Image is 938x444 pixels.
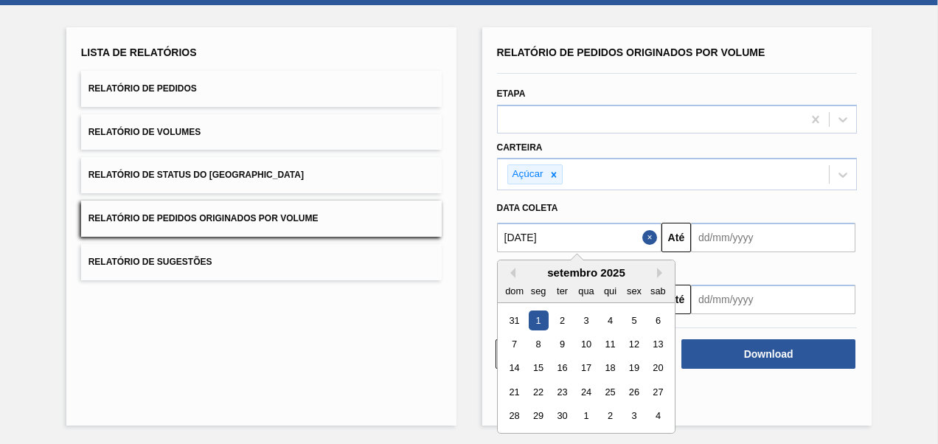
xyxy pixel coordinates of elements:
button: Download [681,339,855,369]
div: Choose terça-feira, 9 de setembro de 2025 [552,334,572,354]
div: ter [552,281,572,301]
span: Data coleta [497,203,558,213]
div: Choose sexta-feira, 19 de setembro de 2025 [624,358,644,378]
div: Choose sexta-feira, 3 de outubro de 2025 [624,406,644,426]
div: month 2025-09 [502,308,670,428]
div: Choose terça-feira, 23 de setembro de 2025 [552,382,572,402]
div: Choose terça-feira, 16 de setembro de 2025 [552,358,572,378]
div: Choose segunda-feira, 29 de setembro de 2025 [528,406,548,426]
div: Açúcar [508,165,546,184]
div: Choose terça-feira, 30 de setembro de 2025 [552,406,572,426]
div: Choose quinta-feira, 11 de setembro de 2025 [600,334,619,354]
div: qua [576,281,596,301]
div: Choose domingo, 21 de setembro de 2025 [504,382,524,402]
div: Choose sexta-feira, 5 de setembro de 2025 [624,311,644,330]
div: Choose quarta-feira, 3 de setembro de 2025 [576,311,596,330]
div: Choose segunda-feira, 15 de setembro de 2025 [528,358,548,378]
div: Choose sábado, 13 de setembro de 2025 [647,334,667,354]
button: Relatório de Pedidos [81,71,442,107]
span: Lista de Relatórios [81,46,197,58]
div: Choose quinta-feira, 25 de setembro de 2025 [600,382,619,402]
button: Relatório de Sugestões [81,244,442,280]
label: Carteira [497,142,543,153]
button: Limpar [496,339,670,369]
button: Relatório de Status do [GEOGRAPHIC_DATA] [81,157,442,193]
span: Relatório de Sugestões [88,257,212,267]
span: Relatório de Pedidos [88,83,197,94]
div: Choose domingo, 31 de agosto de 2025 [504,311,524,330]
span: Relatório de Volumes [88,127,201,137]
div: Choose quarta-feira, 24 de setembro de 2025 [576,382,596,402]
button: Previous Month [505,268,515,278]
div: sex [624,281,644,301]
div: Choose terça-feira, 2 de setembro de 2025 [552,311,572,330]
div: Choose sábado, 6 de setembro de 2025 [647,311,667,330]
div: Choose quinta-feira, 2 de outubro de 2025 [600,406,619,426]
div: setembro 2025 [498,266,675,279]
div: Choose sexta-feira, 26 de setembro de 2025 [624,382,644,402]
div: Choose domingo, 28 de setembro de 2025 [504,406,524,426]
input: dd/mm/yyyy [497,223,661,252]
input: dd/mm/yyyy [691,285,855,314]
div: Choose quarta-feira, 10 de setembro de 2025 [576,334,596,354]
div: Choose segunda-feira, 22 de setembro de 2025 [528,382,548,402]
div: Choose segunda-feira, 8 de setembro de 2025 [528,334,548,354]
div: seg [528,281,548,301]
div: Choose sexta-feira, 12 de setembro de 2025 [624,334,644,354]
button: Até [661,223,691,252]
span: Relatório de Pedidos Originados por Volume [497,46,765,58]
span: Relatório de Pedidos Originados por Volume [88,213,319,223]
div: Choose sábado, 4 de outubro de 2025 [647,406,667,426]
div: Choose segunda-feira, 1 de setembro de 2025 [528,311,548,330]
label: Etapa [497,89,526,99]
div: Choose domingo, 14 de setembro de 2025 [504,358,524,378]
button: Close [642,223,661,252]
span: Relatório de Status do [GEOGRAPHIC_DATA] [88,170,304,180]
div: sab [647,281,667,301]
button: Relatório de Volumes [81,114,442,150]
div: Choose sábado, 27 de setembro de 2025 [647,382,667,402]
div: Choose quarta-feira, 1 de outubro de 2025 [576,406,596,426]
button: Relatório de Pedidos Originados por Volume [81,201,442,237]
button: Next Month [657,268,667,278]
div: Choose sábado, 20 de setembro de 2025 [647,358,667,378]
div: Choose quinta-feira, 4 de setembro de 2025 [600,311,619,330]
div: qui [600,281,619,301]
input: dd/mm/yyyy [691,223,855,252]
div: Choose quarta-feira, 17 de setembro de 2025 [576,358,596,378]
div: Choose quinta-feira, 18 de setembro de 2025 [600,358,619,378]
button: Até [661,285,691,314]
div: dom [504,281,524,301]
div: Choose domingo, 7 de setembro de 2025 [504,334,524,354]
